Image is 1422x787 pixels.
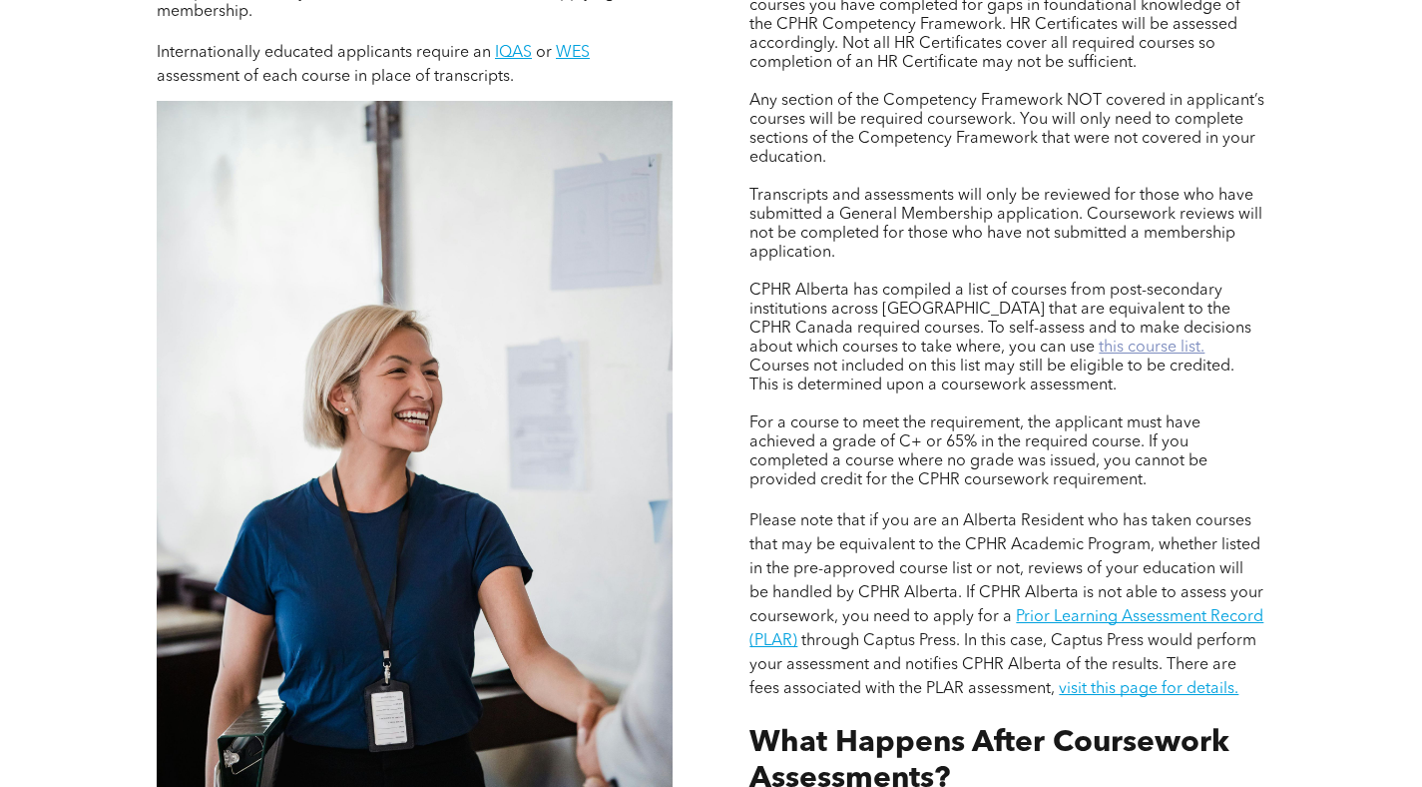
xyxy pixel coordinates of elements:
[749,609,1263,649] a: Prior Learning Assessment Record (PLAR)
[1099,340,1204,356] a: this course list.
[749,188,1262,261] span: Transcripts and assessments will only be reviewed for those who have submitted a General Membersh...
[749,283,1251,356] span: CPHR Alberta has compiled a list of courses from post-secondary institutions across [GEOGRAPHIC_D...
[536,45,552,61] span: or
[157,45,491,61] span: Internationally educated applicants require an
[749,93,1264,166] span: Any section of the Competency Framework NOT covered in applicant’s courses will be required cours...
[749,513,1263,625] span: Please note that if you are an Alberta Resident who has taken courses that may be equivalent to t...
[749,633,1256,697] span: through Captus Press. In this case, Captus Press would perform your assessment and notifies CPHR ...
[749,415,1207,488] span: For a course to meet the requirement, the applicant must have achieved a grade of C+ or 65% in th...
[1059,681,1238,697] a: visit this page for details.
[749,359,1234,393] span: Courses not included on this list may still be eligible to be credited. This is determined upon a...
[556,45,590,61] a: WES
[495,45,532,61] a: IQAS
[157,69,514,85] span: assessment of each course in place of transcripts.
